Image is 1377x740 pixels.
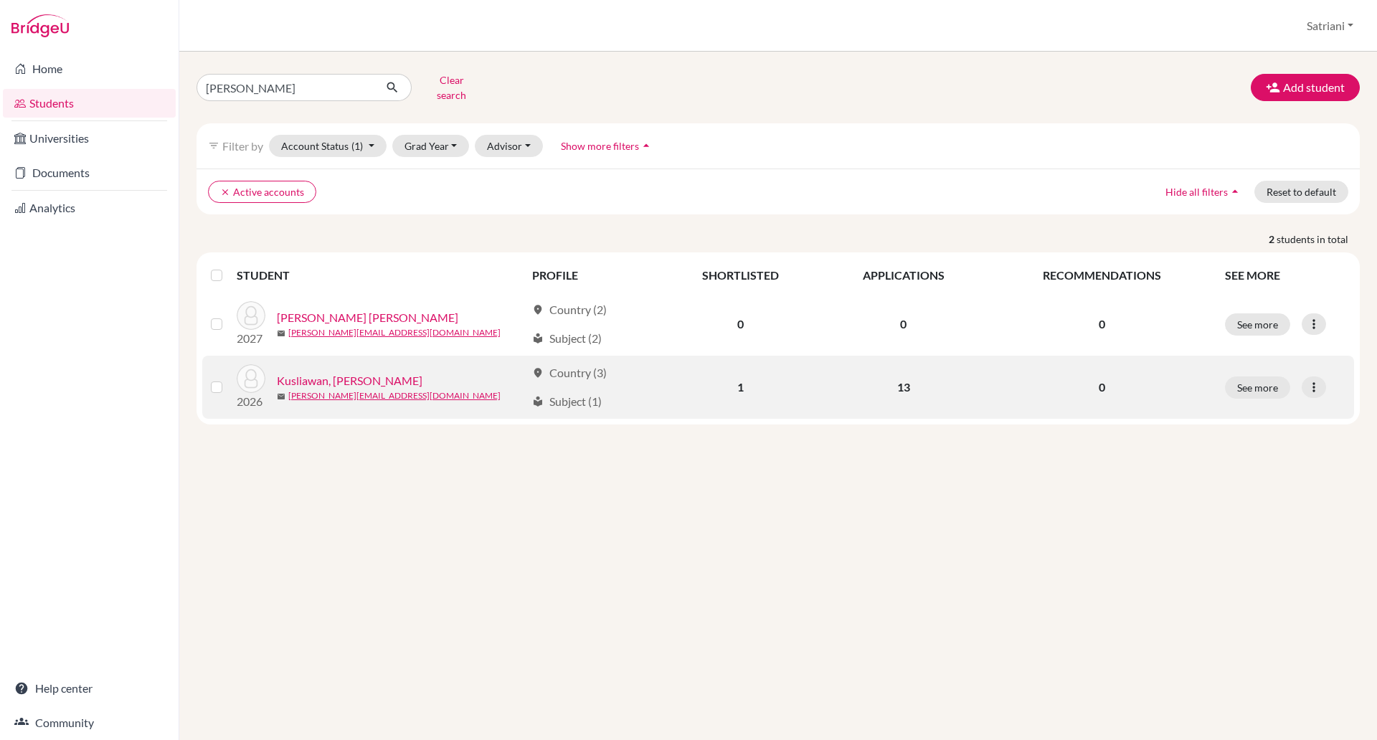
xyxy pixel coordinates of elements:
button: Grad Year [392,135,470,157]
i: arrow_drop_up [1228,184,1242,199]
span: local_library [532,333,544,344]
a: Documents [3,158,176,187]
span: location_on [532,367,544,379]
i: clear [220,187,230,197]
th: SEE MORE [1216,258,1354,293]
a: Community [3,708,176,737]
td: 13 [820,356,987,419]
button: Clear search [412,69,491,106]
td: 0 [820,293,987,356]
p: 0 [996,316,1208,333]
a: Students [3,89,176,118]
th: PROFILE [524,258,661,293]
button: Reset to default [1254,181,1348,203]
span: Show more filters [561,140,639,152]
button: Hide all filtersarrow_drop_up [1153,181,1254,203]
span: local_library [532,396,544,407]
input: Find student by name... [197,74,374,101]
img: Kusliawan, Raphael Aidan [237,364,265,393]
td: 0 [661,293,820,356]
div: Country (3) [532,364,607,381]
button: Satriani [1300,12,1360,39]
button: clearActive accounts [208,181,316,203]
i: arrow_drop_up [639,138,653,153]
span: mail [277,329,285,338]
th: RECOMMENDATIONS [988,258,1216,293]
button: See more [1225,376,1290,399]
img: Fruelda, Kurt Raphael Flores [237,301,265,330]
a: Home [3,54,176,83]
th: APPLICATIONS [820,258,987,293]
th: SHORTLISTED [661,258,820,293]
div: Subject (2) [532,330,602,347]
td: 1 [661,356,820,419]
span: students in total [1277,232,1360,247]
span: location_on [532,304,544,316]
a: [PERSON_NAME] [PERSON_NAME] [277,309,458,326]
a: [PERSON_NAME][EMAIL_ADDRESS][DOMAIN_NAME] [288,326,501,339]
a: Universities [3,124,176,153]
button: See more [1225,313,1290,336]
button: Account Status(1) [269,135,387,157]
button: Add student [1251,74,1360,101]
span: (1) [351,140,363,152]
a: [PERSON_NAME][EMAIL_ADDRESS][DOMAIN_NAME] [288,389,501,402]
span: Filter by [222,139,263,153]
i: filter_list [208,140,219,151]
th: STUDENT [237,258,524,293]
div: Country (2) [532,301,607,318]
a: Analytics [3,194,176,222]
p: 2027 [237,330,265,347]
span: mail [277,392,285,401]
strong: 2 [1269,232,1277,247]
img: Bridge-U [11,14,69,37]
p: 0 [996,379,1208,396]
a: Help center [3,674,176,703]
div: Subject (1) [532,393,602,410]
a: Kusliawan, [PERSON_NAME] [277,372,422,389]
span: Hide all filters [1165,186,1228,198]
button: Advisor [475,135,543,157]
button: Show more filtersarrow_drop_up [549,135,666,157]
p: 2026 [237,393,265,410]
